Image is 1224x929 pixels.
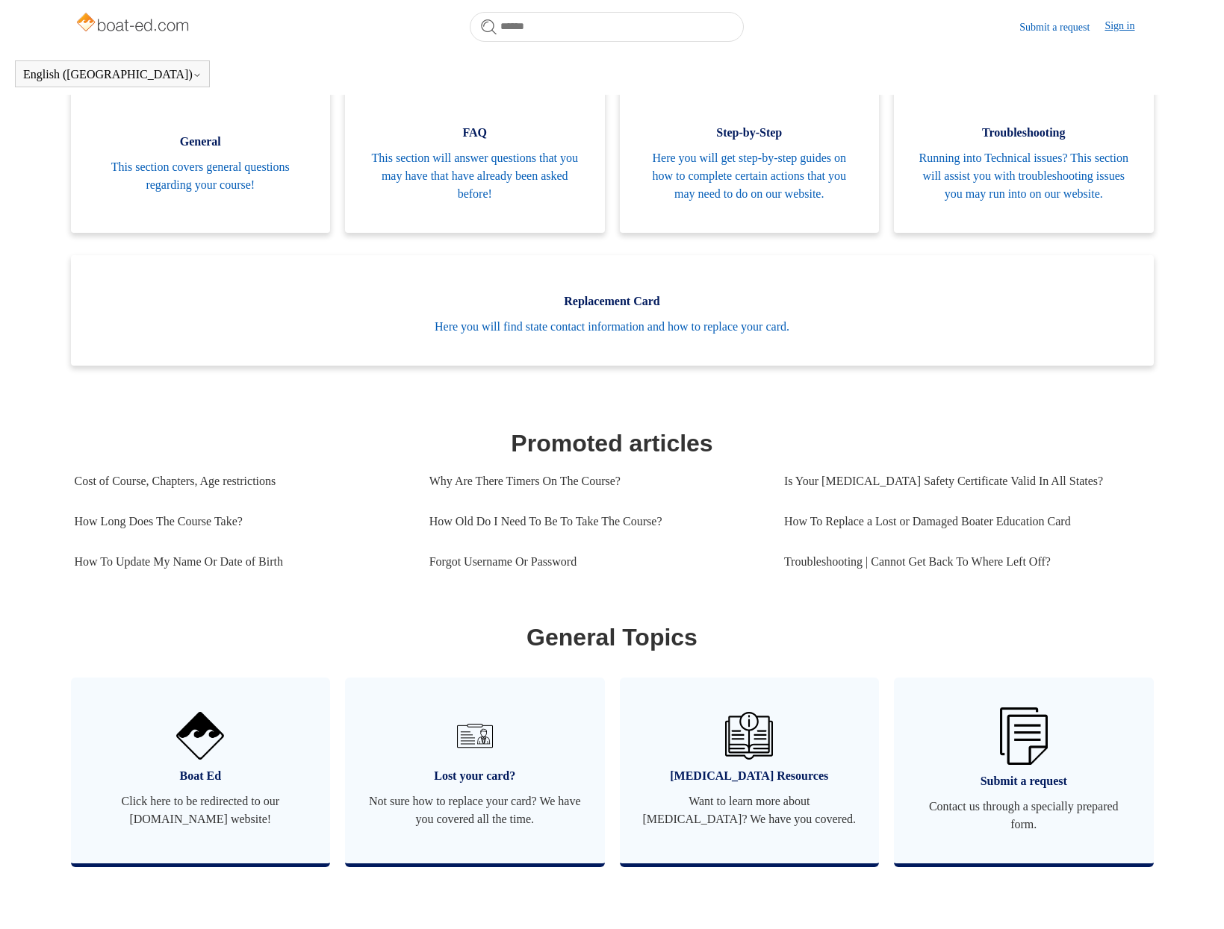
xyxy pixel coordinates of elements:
img: 01HZPCYW3NK71669VZTW7XY4G9 [1000,707,1048,765]
h1: Promoted articles [75,425,1150,461]
a: Why Are There Timers On The Course? [429,461,762,501]
a: Troubleshooting | Cannot Get Back To Where Left Off? [784,542,1139,582]
a: Cost of Course, Chapters, Age restrictions [75,461,407,501]
a: Sign in [1105,18,1149,36]
span: General [93,133,308,151]
span: FAQ [367,124,583,142]
a: How To Replace a Lost or Damaged Boater Education Card [784,501,1139,542]
a: How Long Does The Course Take? [75,501,407,542]
a: Lost your card? Not sure how to replace your card? We have you covered all the time. [345,678,605,863]
a: How Old Do I Need To Be To Take The Course? [429,501,762,542]
span: Here you will get step-by-step guides on how to complete certain actions that you may need to do ... [642,149,857,203]
span: Step-by-Step [642,124,857,142]
a: FAQ This section will answer questions that you may have that have already been asked before! [345,87,605,233]
a: [MEDICAL_DATA] Resources Want to learn more about [MEDICAL_DATA]? We have you covered. [620,678,880,863]
span: Lost your card? [367,767,583,785]
span: Not sure how to replace your card? We have you covered all the time. [367,792,583,828]
button: English ([GEOGRAPHIC_DATA]) [23,68,202,81]
span: Boat Ed [93,767,308,785]
span: This section will answer questions that you may have that have already been asked before! [367,149,583,203]
img: 01HZPCYVT14CG9T703FEE4SFXC [451,712,499,760]
span: Troubleshooting [916,124,1131,142]
a: Is Your [MEDICAL_DATA] Safety Certificate Valid In All States? [784,461,1139,501]
span: Want to learn more about [MEDICAL_DATA]? We have you covered. [642,792,857,828]
span: Replacement Card [93,293,1131,310]
a: Replacement Card Here you will find state contact information and how to replace your card. [71,255,1154,366]
span: Submit a request [916,772,1131,790]
span: [MEDICAL_DATA] Resources [642,767,857,785]
a: Step-by-Step Here you will get step-by-step guides on how to complete certain actions that you ma... [620,87,880,233]
a: Forgot Username Or Password [429,542,762,582]
span: This section covers general questions regarding your course! [93,158,308,194]
a: How To Update My Name Or Date of Birth [75,542,407,582]
img: Boat-Ed Help Center home page [75,9,193,39]
img: 01HZPCYVNCVF44JPJQE4DN11EA [176,712,224,760]
h1: General Topics [75,619,1150,655]
span: Click here to be redirected to our [DOMAIN_NAME] website! [93,792,308,828]
a: General This section covers general questions regarding your course! [71,87,331,233]
img: 01HZPCYVZMCNPYXCC0DPA2R54M [725,712,773,760]
span: Running into Technical issues? This section will assist you with troubleshooting issues you may r... [916,149,1131,203]
a: Submit a request [1019,19,1105,35]
a: Submit a request Contact us through a specially prepared form. [894,678,1154,863]
input: Search [470,12,744,42]
span: Here you will find state contact information and how to replace your card. [93,318,1131,336]
a: Boat Ed Click here to be redirected to our [DOMAIN_NAME] website! [71,678,331,863]
span: Contact us through a specially prepared form. [916,798,1131,833]
a: Troubleshooting Running into Technical issues? This section will assist you with troubleshooting ... [894,87,1154,233]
